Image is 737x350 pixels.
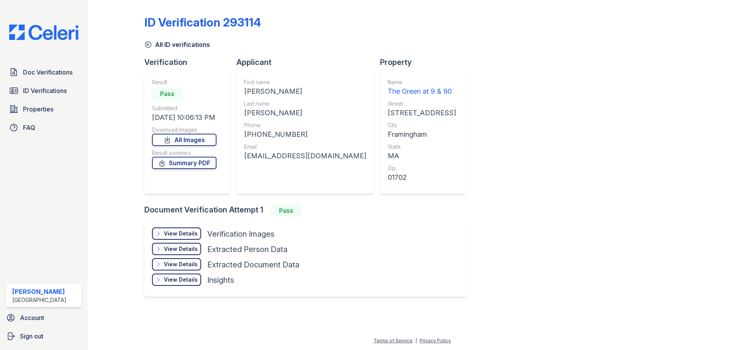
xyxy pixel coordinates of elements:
div: Phone [244,121,366,129]
a: All ID verifications [144,40,210,49]
span: Properties [23,105,53,114]
div: Extracted Document Data [207,259,299,270]
a: FAQ [6,120,81,135]
span: FAQ [23,123,35,132]
a: Summary PDF [152,157,216,169]
a: Terms of Service [373,338,413,343]
div: 01702 [388,172,456,183]
div: [EMAIL_ADDRESS][DOMAIN_NAME] [244,151,366,161]
div: [PERSON_NAME] [244,86,366,97]
div: Result [152,78,216,86]
div: First name [244,78,366,86]
div: Zip [388,164,456,172]
div: View Details [164,276,198,284]
div: [PERSON_NAME] [244,108,366,118]
a: All Images [152,134,216,146]
div: Extracted Person Data [207,244,288,255]
div: Verification [144,57,236,68]
div: MA [388,151,456,161]
a: Doc Verifications [6,65,81,80]
div: [DATE] 10:06:13 PM [152,112,216,123]
span: ID Verifications [23,86,67,95]
a: Sign out [3,328,84,344]
img: CE_Logo_Blue-a8612792a0a2168367f1c8372b55b34899dd931a85d93a1a3d3e32e68fde9ad4.png [3,25,84,40]
div: State [388,143,456,151]
div: ID Verification 293114 [144,15,261,29]
div: Property [380,57,472,68]
div: [PHONE_NUMBER] [244,129,366,140]
div: Result summary [152,149,216,157]
div: City [388,121,456,129]
a: ID Verifications [6,83,81,98]
div: Insights [207,275,234,285]
div: Applicant [236,57,380,68]
div: [PERSON_NAME] [12,287,66,296]
div: The Green at 9 & 90 [388,86,456,97]
div: View Details [164,230,198,237]
div: View Details [164,245,198,253]
div: Download Images [152,126,216,134]
div: [STREET_ADDRESS] [388,108,456,118]
div: View Details [164,260,198,268]
span: Account [20,313,44,322]
a: Name The Green at 9 & 90 [388,78,456,97]
div: Framingham [388,129,456,140]
div: Document Verification Attempt 1 [144,204,472,217]
div: Name [388,78,456,86]
a: Privacy Policy [420,338,451,343]
div: Verification Images [207,229,274,239]
div: Email [244,143,366,151]
div: Pass [271,204,302,217]
span: Doc Verifications [23,68,73,77]
div: Last name [244,100,366,108]
div: Submitted [152,105,216,112]
span: Sign out [20,332,43,341]
div: Street [388,100,456,108]
div: Pass [152,88,183,100]
div: | [415,338,417,343]
a: Account [3,310,84,325]
a: Properties [6,101,81,117]
div: [GEOGRAPHIC_DATA] [12,296,66,304]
